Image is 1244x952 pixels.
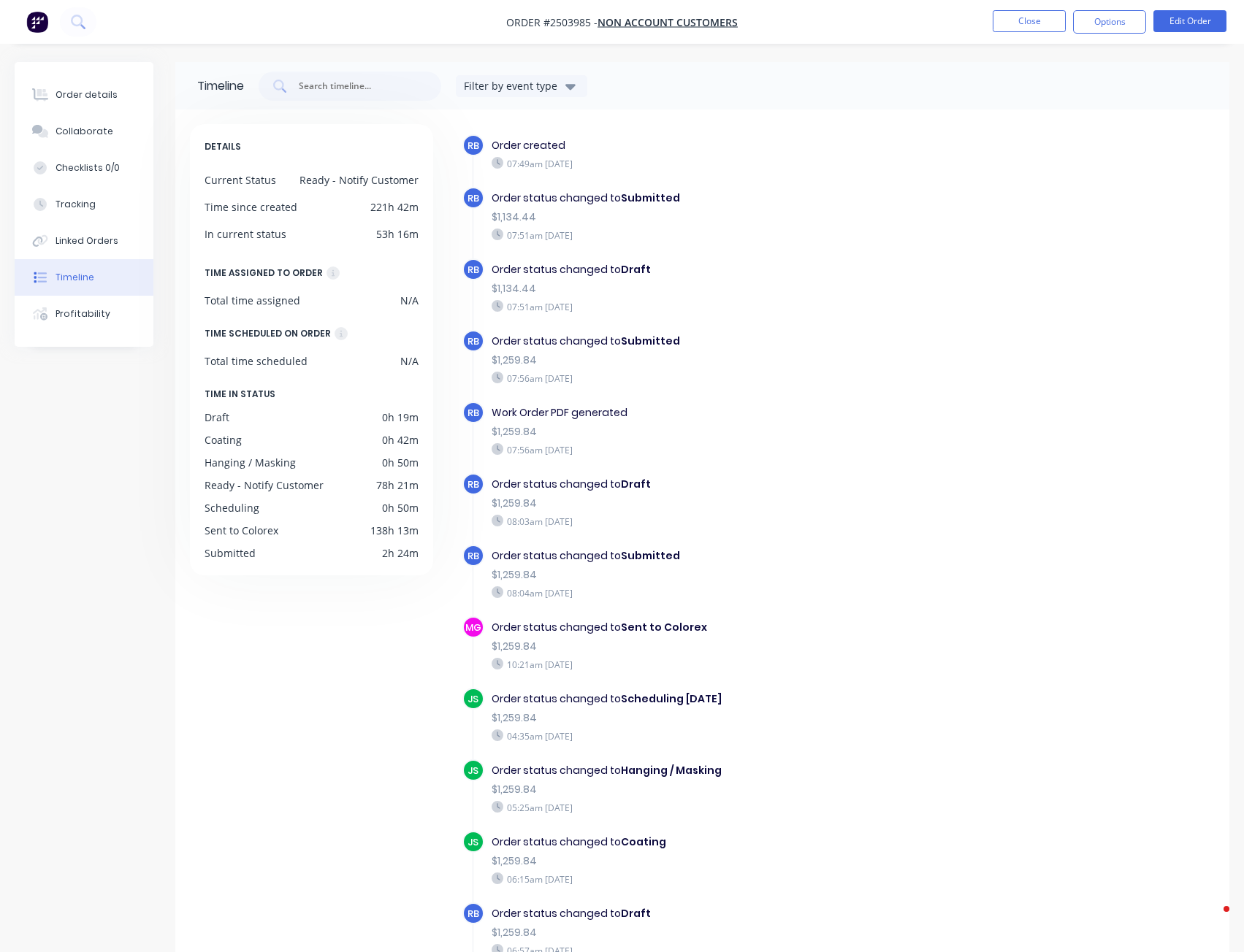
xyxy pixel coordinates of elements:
[621,548,680,563] b: Submitted
[492,548,956,564] div: Order status changed to
[197,77,244,95] div: Timeline
[56,307,110,320] div: Profitability
[598,15,738,29] a: Non account customers
[370,523,419,538] div: 138h 13m
[621,691,722,706] b: Scheduling [DATE]
[468,549,479,563] span: RB
[492,372,956,385] div: 07:56am [DATE]
[506,15,598,29] span: Order #2503985 -
[15,150,153,186] button: Checklists 0/0
[621,620,707,634] b: Sent to Colorex
[492,567,956,583] div: $1,259.84
[492,801,956,814] div: 05:25am [DATE]
[468,907,479,921] span: RB
[1153,10,1226,32] button: Edit Order
[492,496,956,511] div: $1,259.84
[492,300,956,313] div: 07:51am [DATE]
[205,432,242,448] div: Coating
[492,138,956,153] div: Order created
[621,262,651,277] b: Draft
[26,11,48,33] img: Factory
[468,191,479,205] span: RB
[382,500,419,515] div: 0h 50m
[299,172,419,188] div: Ready - Notify Customer
[205,455,296,470] div: Hanging / Masking
[621,191,680,205] b: Submitted
[297,79,419,93] input: Search timeline...
[492,477,956,492] div: Order status changed to
[492,157,956,170] div: 07:49am [DATE]
[492,424,956,439] div: $1,259.84
[205,265,323,281] div: TIME ASSIGNED TO ORDER
[15,113,153,150] button: Collaborate
[492,710,956,726] div: $1,259.84
[456,75,587,97] button: Filter by event type
[492,229,956,242] div: 07:51am [DATE]
[468,334,479,348] span: RB
[56,161,120,174] div: Checklists 0/0
[15,77,153,113] button: Order details
[376,477,419,493] div: 78h 21m
[15,296,153,332] button: Profitability
[621,763,722,778] b: Hanging / Masking
[15,259,153,296] button: Timeline
[205,293,300,308] div: Total time assigned
[464,78,562,93] div: Filter by event type
[492,405,956,421] div: Work Order PDF generated
[400,293,419,308] div: N/A
[492,262,956,277] div: Order status changed to
[492,906,956,921] div: Order status changed to
[492,620,956,635] div: Order status changed to
[621,834,666,849] b: Coating
[492,210,956,225] div: $1,134.44
[621,906,651,921] b: Draft
[492,191,956,206] div: Order status changed to
[465,621,481,634] span: MG
[492,639,956,654] div: $1,259.84
[205,386,275,402] span: TIME IN STATUS
[370,199,419,215] div: 221h 42m
[468,477,479,491] span: RB
[15,223,153,259] button: Linked Orders
[382,432,419,448] div: 0h 42m
[993,10,1066,32] button: Close
[56,125,113,138] div: Collaborate
[468,692,478,706] span: JS
[205,353,308,369] div: Total time scheduled
[492,443,956,456] div: 07:56am [DATE]
[468,835,478,849] span: JS
[56,88,118,101] div: Order details
[1194,902,1229,937] iframe: Intercom live chat
[205,139,241,155] span: DETAILS
[205,500,259,515] div: Scheduling
[492,586,956,599] div: 08:04am [DATE]
[492,658,956,671] div: 10:21am [DATE]
[621,477,651,491] b: Draft
[205,410,229,425] div: Draft
[492,515,956,528] div: 08:03am [DATE]
[400,353,419,369] div: N/A
[492,782,956,797] div: $1,259.84
[382,410,419,425] div: 0h 19m
[492,353,956,368] div: $1,259.84
[15,186,153,223] button: Tracking
[205,226,286,242] div: In current status
[468,406,479,420] span: RB
[1073,10,1146,34] button: Options
[205,326,331,342] div: TIME SCHEDULED ON ORDER
[376,226,419,242] div: 53h 16m
[205,199,297,215] div: Time since created
[621,334,680,348] b: Submitted
[492,834,956,850] div: Order status changed to
[56,234,118,247] div: Linked Orders
[468,764,478,778] span: JS
[382,455,419,470] div: 0h 50m
[468,263,479,277] span: RB
[492,853,956,869] div: $1,259.84
[56,198,96,211] div: Tracking
[468,139,479,153] span: RB
[205,545,256,561] div: Submitted
[492,872,956,886] div: 06:15am [DATE]
[205,172,276,188] div: Current Status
